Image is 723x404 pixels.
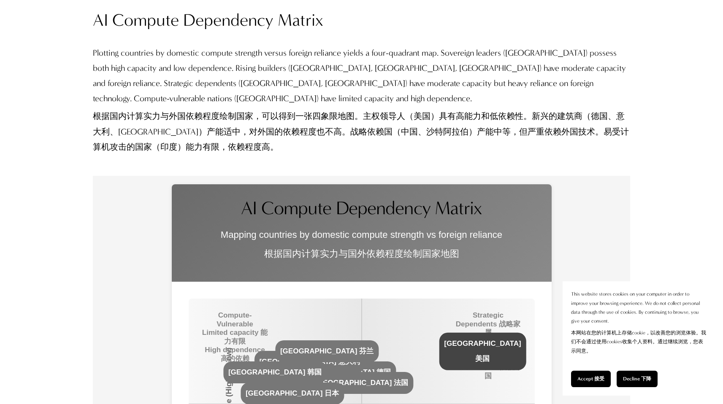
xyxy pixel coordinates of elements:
[439,333,526,370] div: [GEOGRAPHIC_DATA]
[310,372,413,394] div: [GEOGRAPHIC_DATA]
[307,368,322,376] font: 韩国
[93,109,630,155] font: 根据国内计算实力与外国依赖程度绘制国家，可以得到一张四象限地图。主权领导人（美国）具有高能力和低依赖性。新兴的建筑商（德国、意大利、[GEOGRAPHIC_DATA]）产能适中，对外国的依赖程度...
[577,375,604,382] span: Accept
[475,355,490,363] font: 美国
[359,347,374,355] font: 芬兰
[571,290,706,356] p: This website stores cookies on your computer in order to improve your browsing experience. We do ...
[563,281,715,396] section: Cookie banner
[93,9,630,32] h3: AI Compute Dependency Matrix
[275,340,379,362] div: [GEOGRAPHIC_DATA]
[376,368,391,376] font: 德国
[338,358,360,366] font: 意大利
[641,376,651,382] font: 下降
[617,371,658,387] button: Decline 下降
[594,376,604,382] font: 接受
[184,226,539,263] p: Mapping countries by domestic compute strength vs foreign reliance
[623,375,651,382] span: Decline
[184,245,539,262] font: 根据国内计算实力与国外依赖程度绘制国家地图
[325,389,339,397] font: 日本
[223,361,327,383] div: [GEOGRAPHIC_DATA]
[93,46,630,155] p: Plotting countries by domestic compute strength versus foreign reliance yields a four-quadrant ma...
[571,371,611,387] button: Accept 接受
[571,329,706,356] font: 本网站在您的计算机上存储cookie，以改善您的浏览体验。我们不会通过使用cookies收集个人资料。通过继续浏览，您表示同意。
[394,379,408,387] font: 法国
[184,197,539,220] h1: AI Compute Dependency Matrix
